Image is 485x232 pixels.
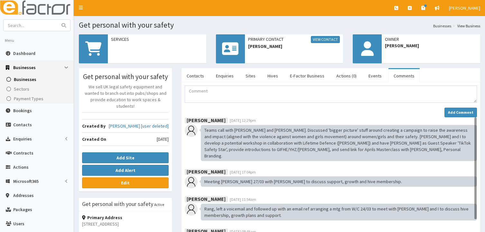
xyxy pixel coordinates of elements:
[13,207,32,212] span: Packages
[13,221,24,227] span: Users
[82,136,106,142] b: Created On
[13,108,32,113] span: Bookings
[117,155,135,161] b: Add Site
[448,110,473,115] strong: Add Comment
[13,192,34,198] span: Addresses
[433,23,451,29] a: Businesses
[185,85,477,103] textarea: Comment
[262,69,283,83] a: Hives
[14,86,29,92] span: Sectors
[363,69,387,83] a: Events
[2,84,74,94] a: Sectors
[121,180,130,186] b: Edit
[201,125,477,161] div: Teams call with [PERSON_NAME] and [PERSON_NAME]. Discussed 'bigger picture' stuff around creating...
[388,69,420,83] a: Comments
[154,202,164,207] small: Active
[187,196,226,202] b: [PERSON_NAME]
[13,150,33,156] span: Contracts
[230,118,256,123] span: [DATE] 12:29pm
[331,69,362,83] a: Actions (0)
[248,36,340,43] span: Primary Contact
[385,36,477,42] span: Owner
[79,21,480,29] h1: Get personal with your safety
[187,117,226,123] b: [PERSON_NAME]
[2,94,74,103] a: Payment Types
[248,43,340,49] span: [PERSON_NAME]
[240,69,261,83] a: Sites
[13,122,32,128] span: Contacts
[109,123,169,129] a: [PERSON_NAME] [user deleted]
[182,69,209,83] a: Contacts
[13,178,39,184] span: Microsoft365
[111,36,203,42] span: Services
[385,42,477,49] span: [PERSON_NAME]
[82,215,122,220] strong: Primary Address
[82,201,153,207] h3: Get personal with your safety
[13,50,35,56] span: Dashboard
[4,20,58,31] input: Search...
[157,136,169,142] span: [DATE]
[82,221,169,227] p: [STREET_ADDRESS]
[201,176,477,187] div: Meeting [PERSON_NAME] 27/03 with [PERSON_NAME] to discuss support, growth and hive membership.
[13,164,29,170] span: Actions
[14,76,36,82] span: Businesses
[451,23,480,29] li: View Business
[82,123,106,129] b: Created By
[201,204,477,220] div: Rang, left a voicemail and followed up with an email ref arranging a mtg from W/C 24/03 to meet w...
[311,36,340,43] a: View Contact
[82,73,169,80] h3: Get personal with your safety
[82,84,169,109] p: We sell UK legal safety equipment and wanted to branch out into pubs/shops and provide education ...
[230,170,256,174] span: [DATE] 17:04pm
[444,108,477,117] button: Add Comment
[14,96,43,102] span: Payment Types
[285,69,330,83] a: E-Factor Business
[116,167,135,173] b: Add Alert
[449,5,480,11] span: [PERSON_NAME]
[13,65,36,70] span: Businesses
[2,75,74,84] a: Businesses
[211,69,239,83] a: Enquiries
[13,136,32,142] span: Enquiries
[187,168,226,175] b: [PERSON_NAME]
[230,197,256,202] span: [DATE] 11:54am
[82,177,169,188] a: Edit
[82,165,169,176] button: Add Alert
